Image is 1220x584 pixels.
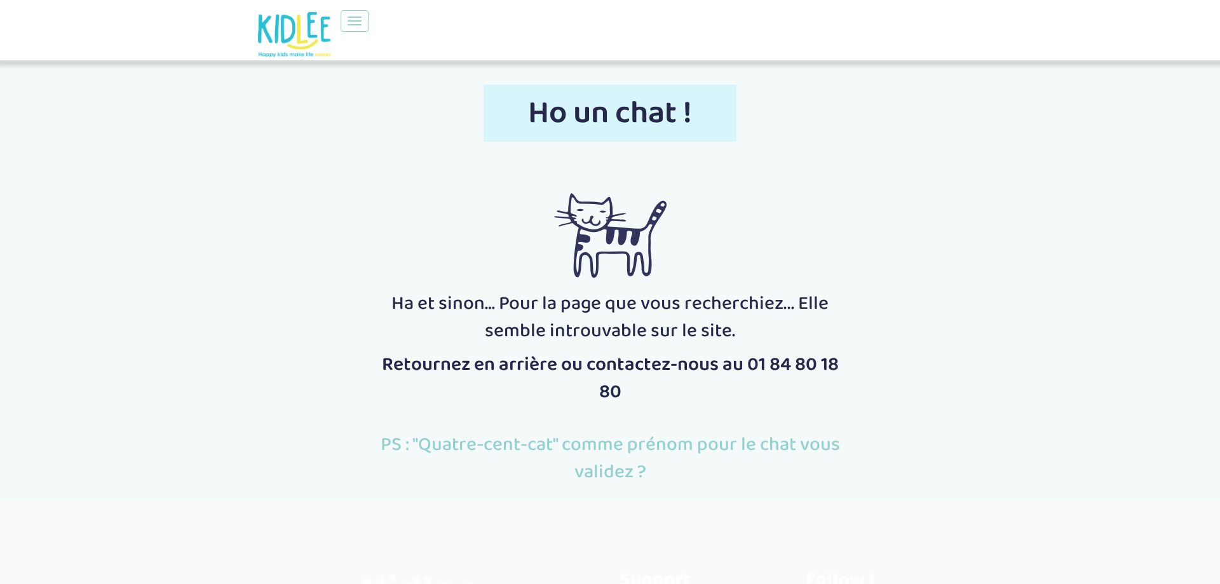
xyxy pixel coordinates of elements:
[258,12,331,57] img: logo
[378,290,842,345] p: Ha et sinon… Pour la page que vous recherchiez... Elle semble introuvable sur le site.
[554,193,667,278] img: cat-error-img.png
[378,431,842,486] p: PS : "Quatre-cent-cat" comme prénom pour le chat vous validez ?
[378,351,842,406] p: Retournez en arrière ou contactez-nous au 01 84 80 18 80
[484,85,736,142] span: Ho un chat !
